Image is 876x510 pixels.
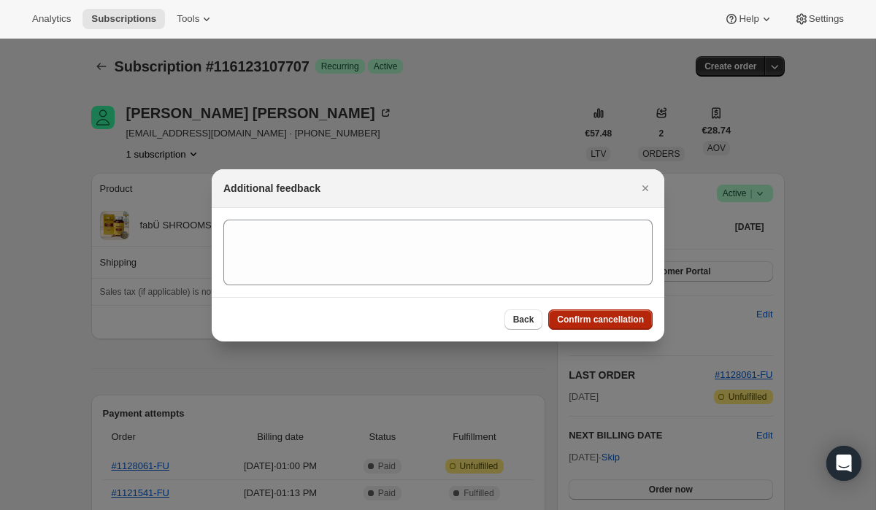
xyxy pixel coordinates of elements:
[82,9,165,29] button: Subscriptions
[504,309,543,330] button: Back
[32,13,71,25] span: Analytics
[635,178,656,198] button: Close
[785,9,853,29] button: Settings
[91,13,156,25] span: Subscriptions
[739,13,758,25] span: Help
[548,309,653,330] button: Confirm cancellation
[23,9,80,29] button: Analytics
[168,9,223,29] button: Tools
[809,13,844,25] span: Settings
[826,446,861,481] div: Open Intercom Messenger
[557,314,644,325] span: Confirm cancellation
[513,314,534,325] span: Back
[177,13,199,25] span: Tools
[715,9,782,29] button: Help
[223,181,320,196] h2: Additional feedback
